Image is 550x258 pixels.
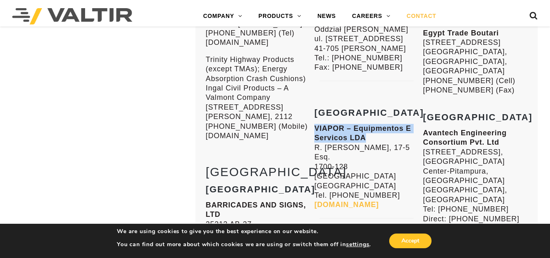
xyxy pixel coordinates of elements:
strong: Egypt Trade Boutari [423,29,499,37]
a: CAREERS [344,8,399,24]
strong: VIAPOR – Equipmentos E Servicos LDA [314,124,411,142]
p: R. [PERSON_NAME], 17-5 Esq. 1700-128 [GEOGRAPHIC_DATA] [GEOGRAPHIC_DATA] Tel. [PHONE_NUMBER] [314,124,419,210]
p: Trinity Highway Products (except TMAs); Energy Absorption Crash Cushions) Ingal Civil Products – ... [206,55,310,141]
button: Accept [389,234,432,248]
p: Oddział [PERSON_NAME] ul. [STREET_ADDRESS] 41-705 [PERSON_NAME] Tel.: [PHONE_NUMBER] Fax: [PHONE_... [314,15,419,72]
p: You can find out more about which cookies we are using or switch them off in . [117,241,371,248]
strong: [GEOGRAPHIC_DATA] [423,112,532,122]
a: PRODUCTS [250,8,309,24]
a: CONTACT [399,8,445,24]
strong: [GEOGRAPHIC_DATA] [206,184,315,194]
button: settings [346,241,369,248]
strong: Avantech Engineering Consortium Pvt. Ltd [423,129,506,146]
p: [STREET_ADDRESS], [GEOGRAPHIC_DATA] Center-Pitampura, [GEOGRAPHIC_DATA] [GEOGRAPHIC_DATA], [GEOGR... [423,128,528,233]
a: [DOMAIN_NAME] [314,201,379,209]
img: Valtir [12,8,132,24]
a: COMPANY [195,8,250,24]
p: We are using cookies to give you the best experience on our website. [117,228,371,235]
strong: BARRICADES AND SIGNS, LTD [206,201,306,218]
a: NEWS [309,8,344,24]
p: 25213 AB-37 [GEOGRAPHIC_DATA] 0G4 Ph: [PHONE_NUMBER] [206,201,310,258]
strong: [GEOGRAPHIC_DATA] [314,108,424,118]
h2: [GEOGRAPHIC_DATA] [206,165,310,179]
p: [STREET_ADDRESS] [GEOGRAPHIC_DATA], [GEOGRAPHIC_DATA], [GEOGRAPHIC_DATA] [PHONE_NUMBER] (Cell) [P... [423,29,528,95]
